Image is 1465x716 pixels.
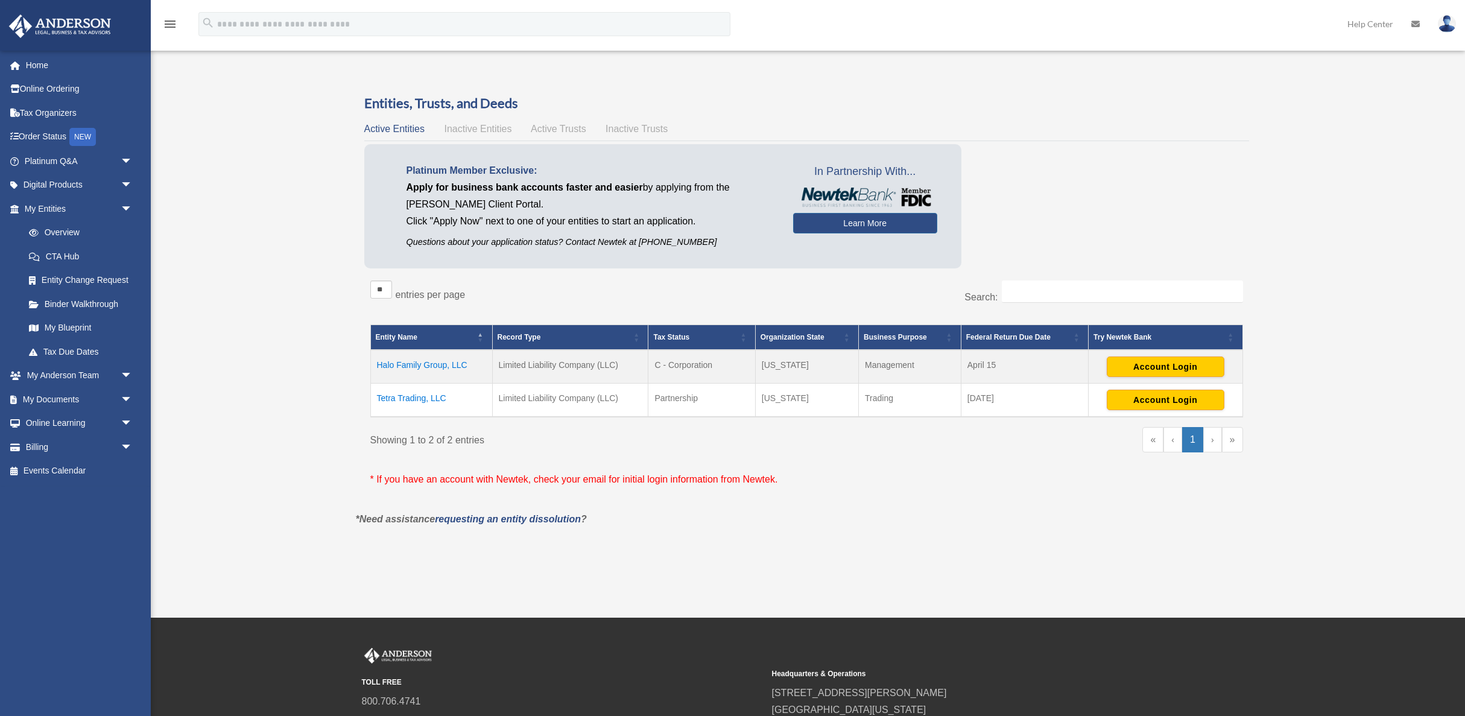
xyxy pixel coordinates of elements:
[1438,15,1456,33] img: User Pic
[755,384,858,417] td: [US_STATE]
[8,364,151,388] a: My Anderson Teamarrow_drop_down
[17,268,145,293] a: Entity Change Request
[961,350,1088,384] td: April 15
[121,149,145,174] span: arrow_drop_down
[761,333,824,341] span: Organization State
[407,182,643,192] span: Apply for business bank accounts faster and easier
[772,705,926,715] a: [GEOGRAPHIC_DATA][US_STATE]
[966,333,1051,341] span: Federal Return Due Date
[362,648,434,664] img: Anderson Advisors Platinum Portal
[859,350,961,384] td: Management
[163,21,177,31] a: menu
[407,162,775,179] p: Platinum Member Exclusive:
[121,411,145,436] span: arrow_drop_down
[1107,390,1224,410] button: Account Login
[606,124,668,134] span: Inactive Trusts
[772,688,947,698] a: [STREET_ADDRESS][PERSON_NAME]
[492,325,648,350] th: Record Type: Activate to sort
[362,696,421,706] a: 800.706.4741
[8,197,145,221] a: My Entitiesarrow_drop_down
[435,514,581,524] a: requesting an entity dissolution
[1142,427,1163,452] a: First
[364,124,425,134] span: Active Entities
[531,124,586,134] span: Active Trusts
[5,14,115,38] img: Anderson Advisors Platinum Portal
[498,333,541,341] span: Record Type
[964,292,998,302] label: Search:
[492,350,648,384] td: Limited Liability Company (LLC)
[864,333,927,341] span: Business Purpose
[17,340,145,364] a: Tax Due Dates
[8,53,151,77] a: Home
[121,364,145,388] span: arrow_drop_down
[772,668,1174,680] small: Headquarters & Operations
[1093,330,1224,344] div: Try Newtek Bank
[648,384,755,417] td: Partnership
[17,316,145,340] a: My Blueprint
[370,427,798,449] div: Showing 1 to 2 of 2 entries
[653,333,689,341] span: Tax Status
[961,384,1088,417] td: [DATE]
[370,325,492,350] th: Entity Name: Activate to invert sorting
[8,101,151,125] a: Tax Organizers
[755,325,858,350] th: Organization State: Activate to sort
[407,235,775,250] p: Questions about your application status? Contact Newtek at [PHONE_NUMBER]
[17,221,139,245] a: Overview
[1089,325,1242,350] th: Try Newtek Bank : Activate to sort
[799,188,931,207] img: NewtekBankLogoSM.png
[376,333,417,341] span: Entity Name
[755,350,858,384] td: [US_STATE]
[8,411,151,436] a: Online Learningarrow_drop_down
[648,325,755,350] th: Tax Status: Activate to sort
[370,384,492,417] td: Tetra Trading, LLC
[69,128,96,146] div: NEW
[121,387,145,412] span: arrow_drop_down
[444,124,511,134] span: Inactive Entities
[793,213,937,233] a: Learn More
[121,435,145,460] span: arrow_drop_down
[407,213,775,230] p: Click "Apply Now" next to one of your entities to start an application.
[859,384,961,417] td: Trading
[8,149,151,173] a: Platinum Q&Aarrow_drop_down
[17,292,145,316] a: Binder Walkthrough
[8,387,151,411] a: My Documentsarrow_drop_down
[1163,427,1182,452] a: Previous
[364,94,1249,113] h3: Entities, Trusts, and Deeds
[1107,361,1224,371] a: Account Login
[8,173,151,197] a: Digital Productsarrow_drop_down
[17,244,145,268] a: CTA Hub
[492,384,648,417] td: Limited Liability Company (LLC)
[8,125,151,150] a: Order StatusNEW
[163,17,177,31] i: menu
[396,290,466,300] label: entries per page
[8,435,151,459] a: Billingarrow_drop_down
[8,459,151,483] a: Events Calendar
[1107,394,1224,404] a: Account Login
[356,514,587,524] em: *Need assistance ?
[1222,427,1243,452] a: Last
[1182,427,1203,452] a: 1
[201,16,215,30] i: search
[370,471,1243,488] p: * If you have an account with Newtek, check your email for initial login information from Newtek.
[8,77,151,101] a: Online Ordering
[407,179,775,213] p: by applying from the [PERSON_NAME] Client Portal.
[859,325,961,350] th: Business Purpose: Activate to sort
[793,162,937,182] span: In Partnership With...
[961,325,1088,350] th: Federal Return Due Date: Activate to sort
[1107,356,1224,377] button: Account Login
[121,197,145,221] span: arrow_drop_down
[648,350,755,384] td: C - Corporation
[370,350,492,384] td: Halo Family Group, LLC
[121,173,145,198] span: arrow_drop_down
[362,676,764,689] small: TOLL FREE
[1203,427,1222,452] a: Next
